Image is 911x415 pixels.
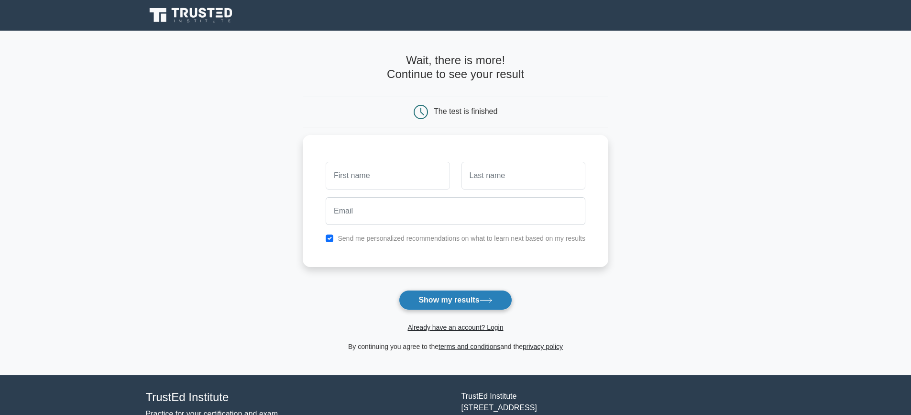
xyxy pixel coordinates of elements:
button: Show my results [399,290,512,310]
a: privacy policy [523,343,563,350]
input: Last name [461,162,585,190]
h4: TrustEd Institute [146,391,450,404]
a: terms and conditions [439,343,500,350]
input: First name [326,162,450,190]
div: By continuing you agree to the and the [297,341,614,352]
div: The test is finished [434,107,497,115]
a: Already have an account? Login [407,324,503,331]
input: Email [326,197,585,225]
h4: Wait, there is more! Continue to see your result [303,54,608,81]
label: Send me personalized recommendations on what to learn next based on my results [338,235,585,242]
